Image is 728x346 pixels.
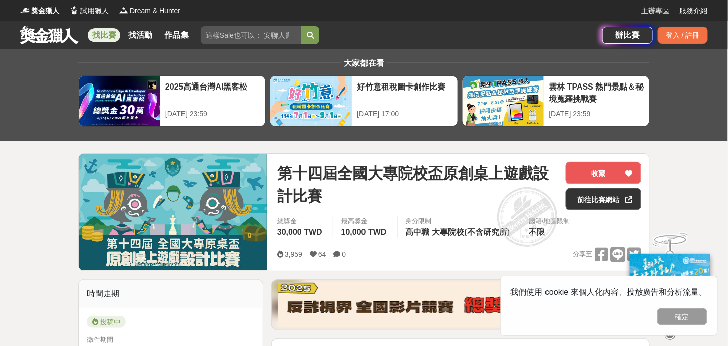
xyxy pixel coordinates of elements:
div: 登入 / 註冊 [658,27,708,44]
a: LogoDream & Hunter [119,6,180,16]
img: Logo [119,5,129,15]
div: 身分限制 [406,216,513,226]
a: Logo試用獵人 [69,6,109,16]
a: 辦比賽 [602,27,653,44]
div: [DATE] 23:59 [165,109,260,119]
img: c171a689-fb2c-43c6-a33c-e56b1f4b2190.jpg [630,254,710,321]
div: [DATE] 23:59 [549,109,644,119]
div: 雲林 TPASS 熱門景點＆秘境蒐羅挑戰賽 [549,81,644,104]
span: 分享至 [573,247,592,262]
span: 大家都在看 [341,59,387,67]
button: 確定 [657,308,707,325]
img: Logo [69,5,79,15]
a: 作品集 [160,28,193,42]
span: 第十四屆全國大專院校盃原創桌上遊戲設計比賽 [277,162,558,207]
div: 2025高通台灣AI黑客松 [165,81,260,104]
a: Logo獎金獵人 [20,6,59,16]
span: 10,000 TWD [341,228,387,236]
span: 投稿中 [87,316,126,328]
input: 這樣Sale也可以： 安聯人壽創意銷售法募集 [201,26,301,44]
img: Cover Image [79,154,267,270]
span: 大專院校(不含研究所) [432,228,510,236]
span: 30,000 TWD [277,228,322,236]
img: 760c60fc-bf85-49b1-bfa1-830764fee2cd.png [278,282,644,327]
button: 收藏 [566,162,641,184]
span: 0 [342,250,346,258]
div: [DATE] 17:00 [357,109,452,119]
a: 好竹意租稅圖卡創作比賽[DATE] 17:00 [270,75,458,127]
a: 找活動 [124,28,156,42]
span: 高中職 [406,228,430,236]
span: 徵件期間 [87,336,113,343]
a: 找比賽 [88,28,120,42]
a: 服務介紹 [680,6,708,16]
a: 主辦專區 [642,6,670,16]
img: Logo [20,5,30,15]
span: 總獎金 [277,216,325,226]
span: 最高獎金 [341,216,389,226]
span: 獎金獵人 [31,6,59,16]
span: 64 [318,250,326,258]
span: 3,959 [285,250,302,258]
div: 時間走期 [79,280,263,308]
a: 前往比賽網站 [566,188,641,210]
span: Dream & Hunter [130,6,180,16]
div: 好竹意租稅圖卡創作比賽 [357,81,452,104]
span: 試用獵人 [80,6,109,16]
span: 我們使用 cookie 來個人化內容、投放廣告和分析流量。 [511,288,707,296]
a: 2025高通台灣AI黑客松[DATE] 23:59 [78,75,266,127]
a: 雲林 TPASS 熱門景點＆秘境蒐羅挑戰賽[DATE] 23:59 [462,75,650,127]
